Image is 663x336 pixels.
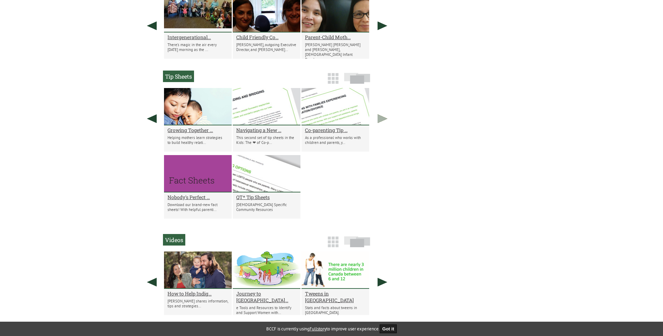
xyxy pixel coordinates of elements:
li: Nobody's Perfect Fact Sheets [164,155,232,219]
img: slide-icon.png [344,236,370,247]
h2: Tip Sheets [163,71,194,82]
h2: Videos [163,234,185,246]
img: slide-icon.png [344,73,370,84]
a: Navigating a New ... [236,127,297,133]
p: This second set of tip sheets in the Kids: The ❤ of Co-p... [236,135,297,145]
a: Grid View [326,76,341,87]
p: [DEMOGRAPHIC_DATA] Specific Community Resources [236,202,297,212]
li: Growing Together Parent Handouts [164,88,232,152]
a: Grid View [326,240,341,251]
a: QT* Tip Sheets [236,194,297,200]
a: Nobody's Perfect ... [167,194,228,200]
li: Tweens in Canada [301,251,369,315]
p: As a professional who works with children and parents, y... [305,135,366,145]
a: Fullstory [310,326,326,332]
li: How to Help Indigenous Dads Be More Positively Involved [164,251,232,315]
button: Got it [380,324,397,333]
p: Stats and facts about tweens in [GEOGRAPHIC_DATA]. [305,305,366,315]
li: Journey to Perinatal Well Being [233,251,300,315]
a: Journey to [GEOGRAPHIC_DATA]... [236,290,297,304]
p: e Tools and Resources to Identify and Support Women with... [236,305,297,315]
a: Tweens in [GEOGRAPHIC_DATA] [305,290,366,304]
p: [PERSON_NAME] [PERSON_NAME] and [PERSON_NAME], [DEMOGRAPHIC_DATA] Infant Developmen... [305,42,366,62]
p: [PERSON_NAME], outgoing Executive Director, and [PERSON_NAME]... [236,42,297,52]
a: How to Help Indig... [167,290,228,297]
li: QT* Tip Sheets [233,155,300,219]
a: Growing Together ... [167,127,228,133]
p: [PERSON_NAME] shares information, tips and strategies... [167,299,228,308]
a: Slide View [342,76,372,87]
a: Parent-Child Moth... [305,34,366,41]
img: grid-icon.png [328,236,338,247]
li: Navigating a New Step Family Relationship: Tip sheets for parents [233,88,300,152]
a: Intergenerational... [167,34,228,41]
a: Slide View [342,240,372,251]
li: Co-parenting Tip Sheets [301,88,369,152]
a: Co-parenting Tip ... [305,127,366,133]
a: Child Friendly Co... [236,34,297,41]
img: grid-icon.png [328,73,338,84]
p: Helping mothers learn strategies to build healthy relati... [167,135,228,145]
p: Download our brand-new fact sheets! With helpful parenti... [167,202,228,212]
p: There’s magic in the air every [DATE] morning as the ... [167,42,228,52]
